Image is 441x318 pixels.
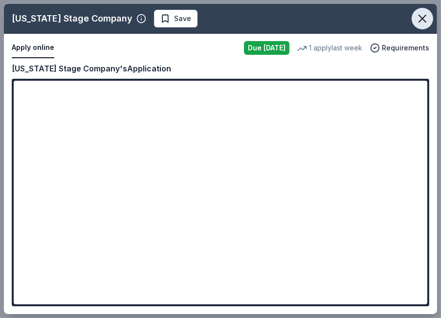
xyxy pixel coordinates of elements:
button: Apply online [12,38,54,58]
span: Requirements [382,42,429,54]
span: Save [174,13,191,24]
button: Requirements [370,42,429,54]
button: Save [154,10,198,27]
div: Due [DATE] [244,41,289,55]
div: [US_STATE] Stage Company [12,11,132,26]
div: 1 apply last week [297,42,362,54]
div: [US_STATE] Stage Company's Application [12,62,171,75]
